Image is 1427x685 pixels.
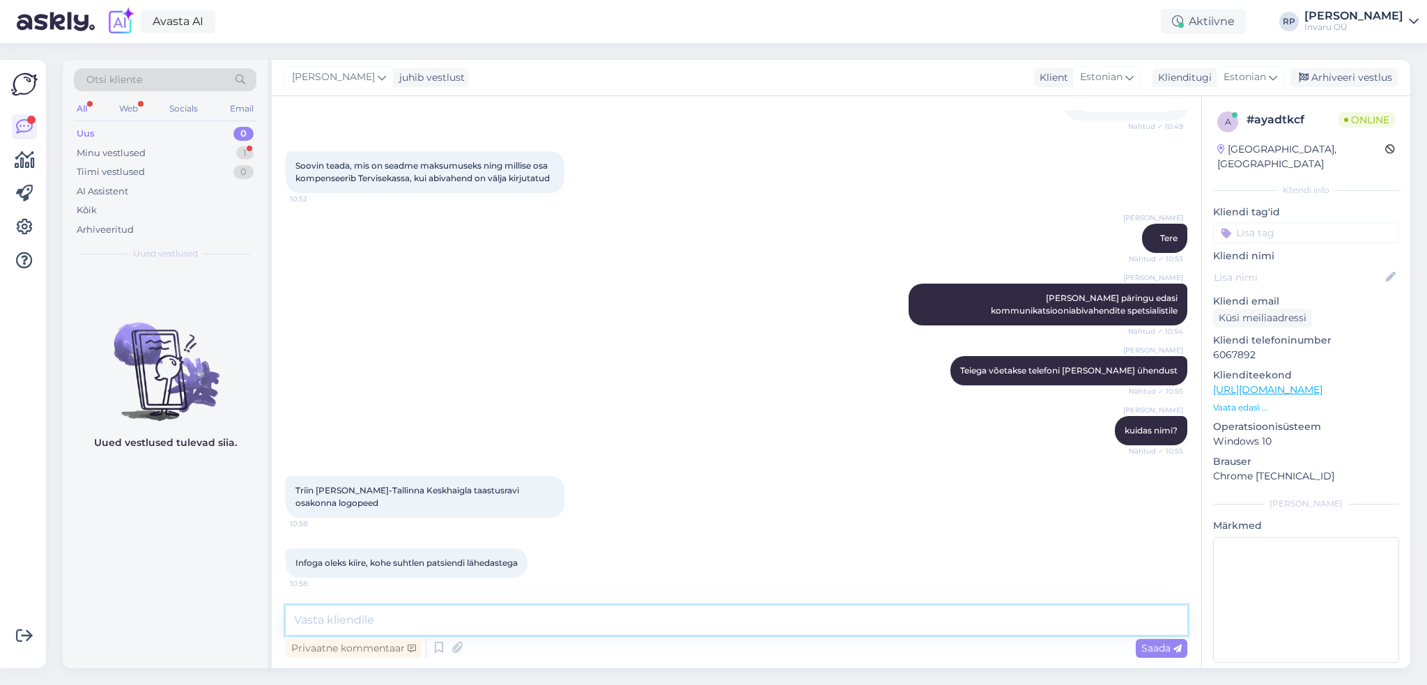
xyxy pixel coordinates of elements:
[1213,184,1399,197] div: Kliendi info
[141,10,215,33] a: Avasta AI
[77,223,134,237] div: Arhiveeritud
[295,557,518,568] span: Infoga oleks kiire, kohe suhtlen patsiendi lähedastega
[133,247,198,260] span: Uued vestlused
[1213,383,1322,396] a: [URL][DOMAIN_NAME]
[1161,9,1246,34] div: Aktiivne
[77,146,146,160] div: Minu vestlused
[1141,642,1182,654] span: Saada
[394,70,465,85] div: juhib vestlust
[167,100,201,118] div: Socials
[1213,294,1399,309] p: Kliendi email
[290,578,342,589] span: 10:58
[1224,70,1266,85] span: Estonian
[1213,434,1399,449] p: Windows 10
[1304,22,1403,33] div: Invaru OÜ
[1213,498,1399,510] div: [PERSON_NAME]
[1304,10,1419,33] a: [PERSON_NAME]Invaru OÜ
[227,100,256,118] div: Email
[1213,401,1399,414] p: Vaata edasi ...
[1160,233,1178,243] span: Tere
[1129,386,1183,397] span: Nähtud ✓ 10:55
[86,72,142,87] span: Otsi kliente
[63,298,268,423] img: No chats
[1213,205,1399,220] p: Kliendi tag'id
[1247,111,1339,128] div: # ayadtkcf
[1213,518,1399,533] p: Märkmed
[236,146,254,160] div: 1
[1123,405,1183,415] span: [PERSON_NAME]
[1128,326,1183,337] span: Nähtud ✓ 10:54
[1123,213,1183,223] span: [PERSON_NAME]
[77,127,95,141] div: Uus
[1125,425,1178,436] span: kuidas nimi?
[233,127,254,141] div: 0
[1129,446,1183,456] span: Nähtud ✓ 10:55
[1304,10,1403,22] div: [PERSON_NAME]
[1213,454,1399,469] p: Brauser
[77,165,145,179] div: Tiimi vestlused
[1213,309,1312,328] div: Küsi meiliaadressi
[74,100,90,118] div: All
[286,639,422,658] div: Privaatne kommentaar
[1152,70,1212,85] div: Klienditugi
[1123,345,1183,355] span: [PERSON_NAME]
[1128,121,1183,132] span: Nähtud ✓ 10:49
[1213,368,1399,383] p: Klienditeekond
[1213,222,1399,243] input: Lisa tag
[1214,270,1383,285] input: Lisa nimi
[295,485,521,508] span: Triin [PERSON_NAME]-Tallinna Keskhaigla taastusravi osakonna logopeed
[290,194,342,204] span: 10:52
[1213,469,1399,484] p: Chrome [TECHNICAL_ID]
[960,365,1178,376] span: Teiega võetakse telefoni [PERSON_NAME] ühendust
[11,71,38,98] img: Askly Logo
[1217,142,1385,171] div: [GEOGRAPHIC_DATA], [GEOGRAPHIC_DATA]
[1213,348,1399,362] p: 6067892
[1213,249,1399,263] p: Kliendi nimi
[77,203,97,217] div: Kõik
[1225,116,1231,127] span: a
[1034,70,1068,85] div: Klient
[1213,420,1399,434] p: Operatsioonisüsteem
[116,100,141,118] div: Web
[1290,68,1398,87] div: Arhiveeri vestlus
[94,436,237,450] p: Uued vestlused tulevad siia.
[292,70,375,85] span: [PERSON_NAME]
[991,293,1180,316] span: [PERSON_NAME] päringu edasi kommunikatsiooniabivahendite spetsialistile
[1279,12,1299,31] div: RP
[295,160,550,183] span: Soovin teada, mis on seadme maksumuseks ning millise osa kompenseerib Tervisekassa, kui abivahend...
[1123,272,1183,283] span: [PERSON_NAME]
[1213,333,1399,348] p: Kliendi telefoninumber
[77,185,128,199] div: AI Assistent
[1080,70,1123,85] span: Estonian
[1339,112,1395,128] span: Online
[106,7,135,36] img: explore-ai
[1129,254,1183,264] span: Nähtud ✓ 10:53
[290,518,342,529] span: 10:58
[233,165,254,179] div: 0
